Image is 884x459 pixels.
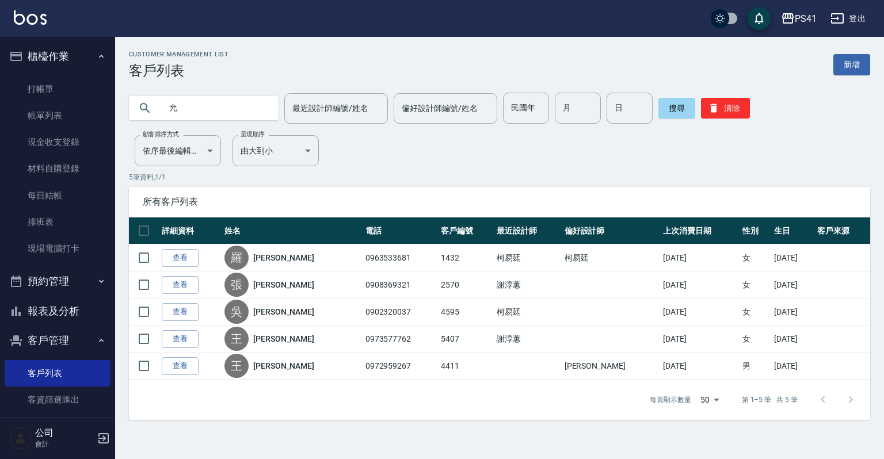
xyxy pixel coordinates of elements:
div: 50 [696,384,723,415]
td: 0963533681 [363,244,439,271]
div: 王 [224,354,249,378]
button: 櫃檯作業 [5,41,110,71]
label: 顧客排序方式 [143,130,179,139]
p: 會計 [35,439,94,449]
img: Person [9,427,32,450]
label: 呈現順序 [241,130,265,139]
button: 清除 [701,98,750,118]
td: 1432 [438,244,494,271]
div: 依序最後編輯時間 [135,135,221,166]
a: 查看 [162,330,199,348]
a: 客戶列表 [5,360,110,387]
button: 預約管理 [5,266,110,296]
button: 客戶管理 [5,326,110,355]
td: [DATE] [771,353,814,380]
a: [PERSON_NAME] [253,306,314,318]
th: 客戶來源 [814,217,870,244]
td: [DATE] [771,326,814,353]
th: 姓名 [222,217,363,244]
button: 登出 [826,8,870,29]
td: 女 [740,299,772,326]
td: 女 [740,244,772,271]
th: 詳細資料 [159,217,222,244]
td: [DATE] [771,271,814,299]
a: 查看 [162,303,199,321]
a: [PERSON_NAME] [253,279,314,290]
td: [DATE] [660,299,740,326]
th: 上次消費日期 [660,217,740,244]
a: 每日結帳 [5,182,110,209]
a: 現場電腦打卡 [5,235,110,262]
h5: 公司 [35,427,94,439]
a: [PERSON_NAME] [253,333,314,345]
td: 0972959267 [363,353,439,380]
a: [PERSON_NAME] [253,252,314,263]
td: 4595 [438,299,494,326]
p: 5 筆資料, 1 / 1 [129,172,870,182]
a: 新增 [833,54,870,75]
td: 0902320037 [363,299,439,326]
div: 由大到小 [233,135,319,166]
div: 張 [224,273,249,297]
td: [DATE] [660,271,740,299]
a: 查看 [162,276,199,294]
td: [DATE] [660,244,740,271]
th: 電話 [363,217,439,244]
div: 羅 [224,246,249,270]
td: [DATE] [660,326,740,353]
a: 查看 [162,249,199,267]
th: 生日 [771,217,814,244]
a: 排班表 [5,209,110,235]
p: 每頁顯示數量 [650,395,691,405]
th: 偏好設計師 [562,217,660,244]
a: [PERSON_NAME] [253,360,314,372]
a: 現金收支登錄 [5,129,110,155]
th: 性別 [740,217,772,244]
td: 柯易廷 [494,299,561,326]
td: 柯易廷 [562,244,660,271]
td: 女 [740,326,772,353]
img: Logo [14,10,47,25]
a: 卡券管理 [5,413,110,439]
a: 客資篩選匯出 [5,387,110,413]
h3: 客戶列表 [129,63,228,79]
td: [DATE] [660,353,740,380]
div: 吳 [224,300,249,324]
th: 最近設計師 [494,217,561,244]
a: 帳單列表 [5,102,110,129]
input: 搜尋關鍵字 [161,93,269,124]
td: [PERSON_NAME] [562,353,660,380]
a: 材料自購登錄 [5,155,110,182]
button: save [748,7,771,30]
a: 打帳單 [5,76,110,102]
a: 查看 [162,357,199,375]
td: 5407 [438,326,494,353]
td: 0908369321 [363,271,439,299]
p: 第 1–5 筆 共 5 筆 [742,395,798,405]
td: 0973577762 [363,326,439,353]
button: PS41 [776,7,821,30]
td: [DATE] [771,244,814,271]
td: 謝淳蕙 [494,326,561,353]
td: 2570 [438,271,494,299]
td: 4411 [438,353,494,380]
td: 女 [740,271,772,299]
td: [DATE] [771,299,814,326]
td: 謝淳蕙 [494,271,561,299]
td: 男 [740,353,772,380]
th: 客戶編號 [438,217,494,244]
h2: Customer Management List [129,51,228,58]
td: 柯易廷 [494,244,561,271]
span: 所有客戶列表 [143,196,856,208]
div: 王 [224,327,249,351]
div: PS41 [795,12,817,26]
button: 搜尋 [658,98,695,118]
button: 報表及分析 [5,296,110,326]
